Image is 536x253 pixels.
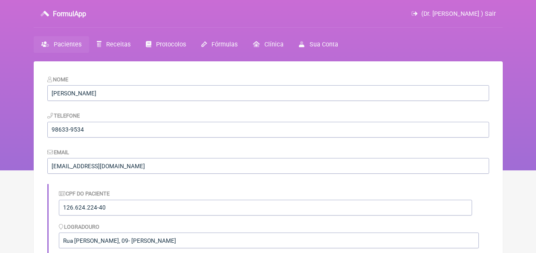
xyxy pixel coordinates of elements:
a: Pacientes [34,36,89,53]
label: Logradouro [59,224,100,230]
span: Fórmulas [212,41,238,48]
a: Protocolos [138,36,194,53]
span: Protocolos [156,41,186,48]
label: Nome [47,76,69,83]
span: Sua Conta [310,41,338,48]
label: Email [47,149,70,155]
a: Sua Conta [291,36,345,53]
a: Receitas [89,36,138,53]
input: Nome do Paciente [47,85,489,101]
a: (Dr. [PERSON_NAME] ) Sair [411,10,495,17]
input: Identificação do Paciente [59,200,472,216]
h3: FormulApp [53,10,86,18]
span: (Dr. [PERSON_NAME] ) Sair [421,10,496,17]
a: Clínica [245,36,291,53]
label: Telefone [47,112,80,119]
a: Fórmulas [194,36,245,53]
span: Clínica [264,41,284,48]
label: CPF do Paciente [59,190,110,197]
span: Pacientes [54,41,81,48]
span: Receitas [106,41,130,48]
input: paciente@email.com [47,158,489,174]
input: Logradouro [59,233,479,248]
input: 21 9124 2137 [47,122,489,138]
